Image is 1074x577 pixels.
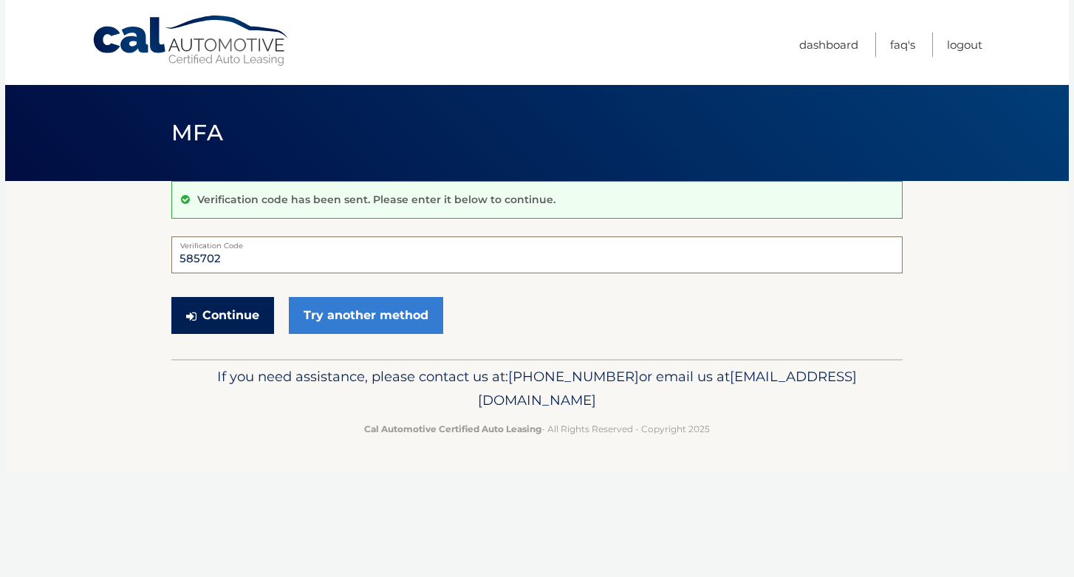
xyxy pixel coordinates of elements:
input: Verification Code [171,236,903,273]
label: Verification Code [171,236,903,248]
a: Dashboard [799,33,858,57]
a: Try another method [289,297,443,334]
span: [EMAIL_ADDRESS][DOMAIN_NAME] [478,368,857,409]
span: MFA [171,119,223,146]
a: Cal Automotive [92,15,291,67]
a: Logout [947,33,982,57]
p: Verification code has been sent. Please enter it below to continue. [197,193,555,206]
strong: Cal Automotive Certified Auto Leasing [364,423,541,434]
a: FAQ's [890,33,915,57]
button: Continue [171,297,274,334]
p: If you need assistance, please contact us at: or email us at [181,365,893,412]
span: [PHONE_NUMBER] [508,368,639,385]
p: - All Rights Reserved - Copyright 2025 [181,421,893,437]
